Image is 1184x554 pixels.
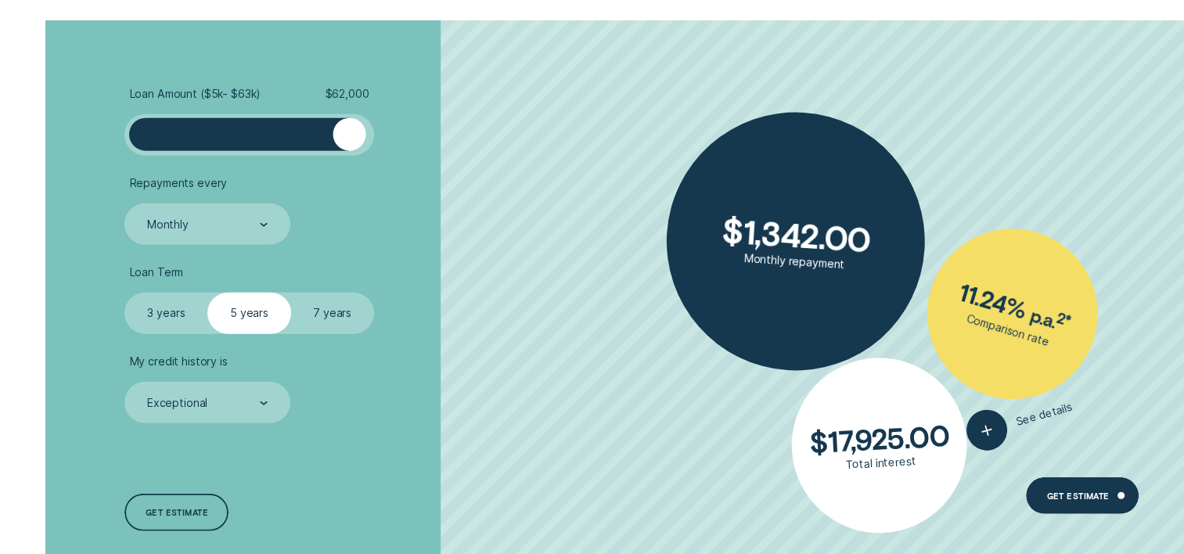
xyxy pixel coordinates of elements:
div: Monthly [147,218,189,232]
div: Exceptional [147,396,207,410]
a: Get Estimate [1026,477,1139,515]
span: Loan Term [130,265,184,279]
span: See details [1015,401,1074,430]
span: Loan Amount ( $5k - $63k ) [130,87,261,101]
label: 5 years [207,293,290,334]
label: 7 years [291,293,374,334]
a: Get estimate [124,494,229,531]
span: $ 62,000 [325,87,369,101]
span: Repayments every [130,176,228,190]
label: 3 years [124,293,207,334]
button: See details [963,387,1078,456]
span: My credit history is [130,354,228,369]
